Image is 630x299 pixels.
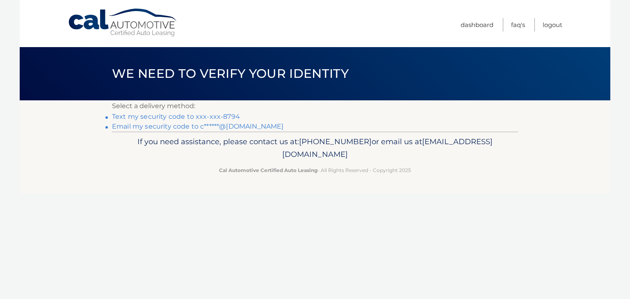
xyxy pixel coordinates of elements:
[219,167,317,173] strong: Cal Automotive Certified Auto Leasing
[112,66,349,81] span: We need to verify your identity
[461,18,493,32] a: Dashboard
[299,137,372,146] span: [PHONE_NUMBER]
[112,113,240,120] a: Text my security code to xxx-xxx-8794
[112,122,284,130] a: Email my security code to c******@[DOMAIN_NAME]
[117,135,513,161] p: If you need assistance, please contact us at: or email us at
[68,8,178,37] a: Cal Automotive
[117,166,513,174] p: - All Rights Reserved - Copyright 2025
[543,18,562,32] a: Logout
[511,18,525,32] a: FAQ's
[112,100,518,112] p: Select a delivery method:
